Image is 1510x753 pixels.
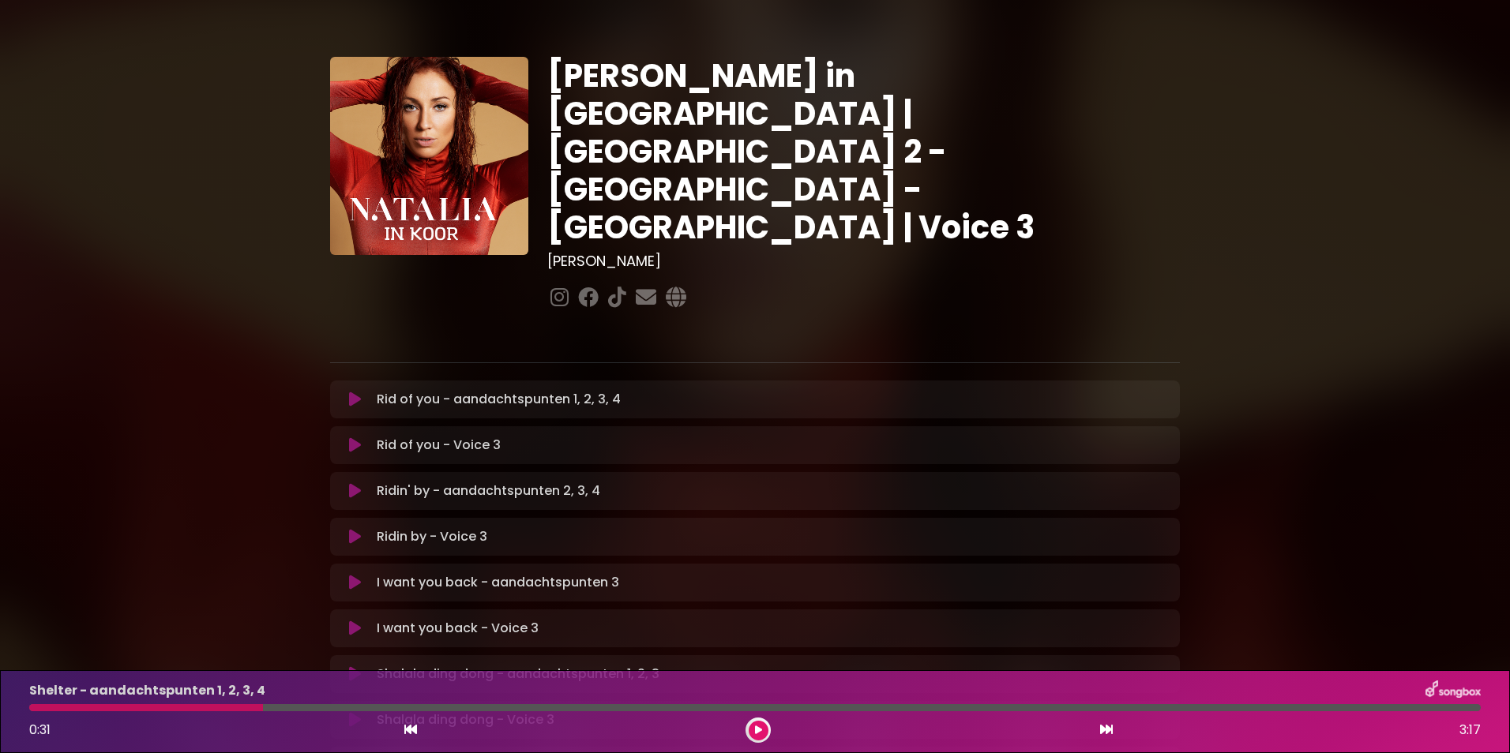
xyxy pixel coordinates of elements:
p: Ridin by - Voice 3 [377,527,487,546]
span: 0:31 [29,721,51,739]
img: YTVS25JmS9CLUqXqkEhs [330,57,528,255]
h3: [PERSON_NAME] [547,253,1180,270]
p: Shalala ding dong - aandachtspunten 1, 2, 3 [377,665,659,684]
p: I want you back - aandachtspunten 3 [377,573,619,592]
p: Shelter - aandachtspunten 1, 2, 3, 4 [29,681,265,700]
img: songbox-logo-white.png [1425,680,1481,701]
p: Rid of you - aandachtspunten 1, 2, 3, 4 [377,390,621,409]
h1: [PERSON_NAME] in [GEOGRAPHIC_DATA] | [GEOGRAPHIC_DATA] 2 - [GEOGRAPHIC_DATA] - [GEOGRAPHIC_DATA] ... [547,57,1180,246]
span: 3:17 [1459,721,1481,740]
p: Ridin' by - aandachtspunten 2, 3, 4 [377,481,600,500]
p: Rid of you - Voice 3 [377,436,501,455]
p: I want you back - Voice 3 [377,619,539,638]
